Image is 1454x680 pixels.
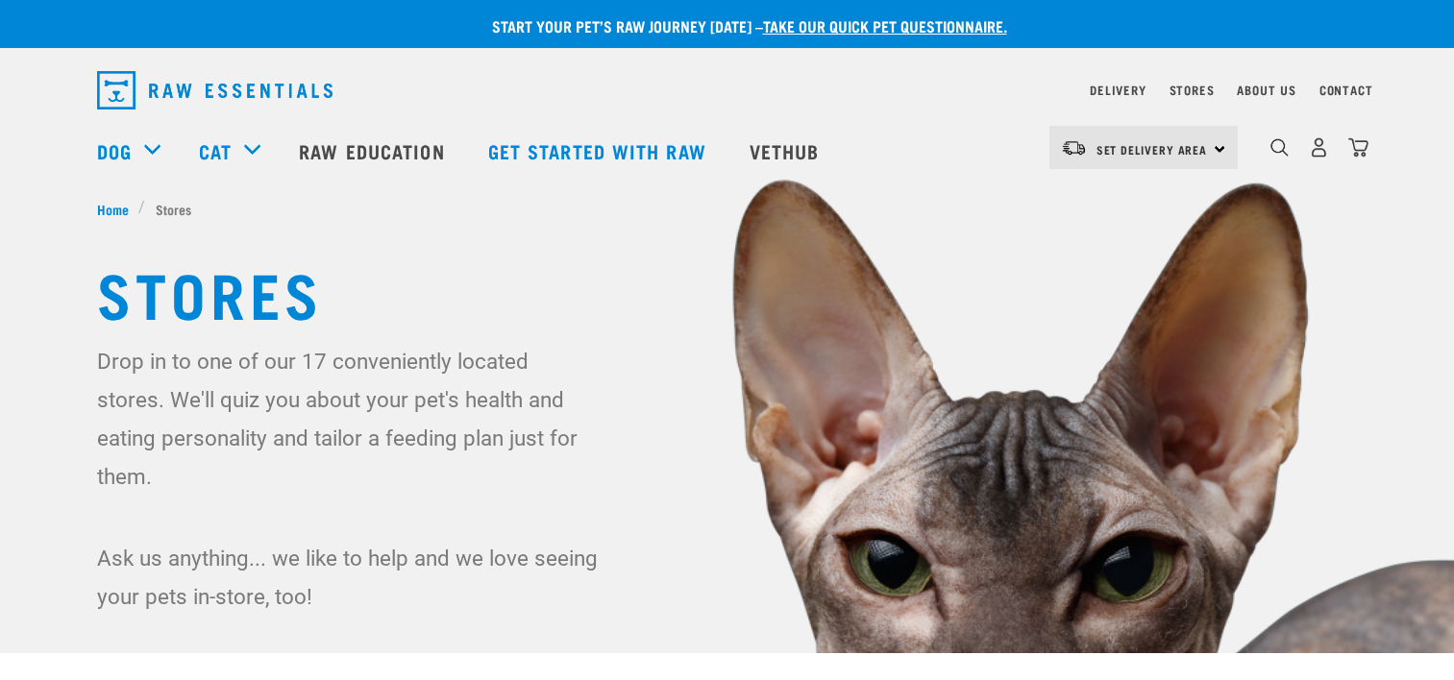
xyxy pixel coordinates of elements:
a: Contact [1319,86,1373,93]
a: Cat [199,136,232,165]
a: About Us [1237,86,1295,93]
a: Vethub [730,112,844,189]
a: Dog [97,136,132,165]
h1: Stores [97,257,1358,327]
nav: dropdown navigation [82,63,1373,117]
img: home-icon-1@2x.png [1270,138,1289,157]
img: Raw Essentials Logo [97,71,333,109]
img: van-moving.png [1061,139,1087,157]
img: user.png [1309,137,1329,158]
img: home-icon@2x.png [1348,137,1368,158]
a: Home [97,199,139,219]
p: Ask us anything... we like to help and we love seeing your pets in-store, too! [97,539,602,616]
a: Get started with Raw [469,112,730,189]
nav: breadcrumbs [97,199,1358,219]
a: Stores [1170,86,1215,93]
p: Drop in to one of our 17 conveniently located stores. We'll quiz you about your pet's health and ... [97,342,602,496]
span: Set Delivery Area [1097,146,1208,153]
span: Home [97,199,129,219]
a: Delivery [1090,86,1146,93]
a: Raw Education [280,112,468,189]
a: take our quick pet questionnaire. [763,21,1007,30]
